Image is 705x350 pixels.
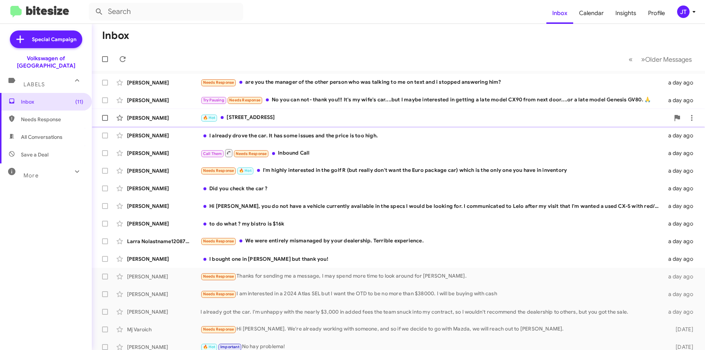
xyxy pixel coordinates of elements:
[239,168,252,173] span: 🔥 Hot
[127,202,200,210] div: [PERSON_NAME]
[664,255,699,263] div: a day ago
[220,344,239,349] span: Important
[629,55,633,64] span: «
[236,151,267,156] span: Needs Response
[89,3,243,21] input: Search
[127,255,200,263] div: [PERSON_NAME]
[127,167,200,174] div: [PERSON_NAME]
[664,238,699,245] div: a day ago
[200,272,664,281] div: Thanks for sending me a message, I may spend more time to look around for [PERSON_NAME].
[21,133,62,141] span: All Conversations
[200,255,664,263] div: I bought one in [PERSON_NAME] but thank you!
[127,132,200,139] div: [PERSON_NAME]
[127,185,200,192] div: [PERSON_NAME]
[664,220,699,227] div: a day ago
[127,114,200,122] div: [PERSON_NAME]
[664,185,699,192] div: a day ago
[203,80,234,85] span: Needs Response
[664,202,699,210] div: a day ago
[546,3,573,24] a: Inbox
[642,3,671,24] a: Profile
[127,326,200,333] div: Mj Varoich
[677,6,690,18] div: JT
[664,326,699,333] div: [DATE]
[21,151,48,158] span: Save a Deal
[127,220,200,227] div: [PERSON_NAME]
[664,132,699,139] div: a day ago
[75,98,83,105] span: (11)
[200,132,664,139] div: I already drove the car. It has some issues and the price is too high.
[200,308,664,315] div: I already got the car. I'm unhappy with the nearly $3,000 in added fees the team snuck into my co...
[573,3,610,24] a: Calendar
[610,3,642,24] a: Insights
[127,273,200,280] div: [PERSON_NAME]
[664,79,699,86] div: a day ago
[203,115,216,120] span: 🔥 Hot
[664,167,699,174] div: a day ago
[203,344,216,349] span: 🔥 Hot
[200,148,664,158] div: Inbound Call
[200,166,664,175] div: I'm highly interested in the golf R (but really don't want the Euro package car) which is the onl...
[23,81,45,88] span: Labels
[10,30,82,48] a: Special Campaign
[200,202,664,210] div: Hi [PERSON_NAME], you do not have a vehicle currently available in the specs I would be looking f...
[127,238,200,245] div: Larra Nolastname120872290
[102,30,129,42] h1: Inbox
[624,52,637,67] button: Previous
[229,98,260,102] span: Needs Response
[664,97,699,104] div: a day ago
[200,96,664,104] div: No you can not- thank you!!! It's my wife's car....but I maybe interested in getting a late model...
[200,185,664,192] div: Did you check the car ?
[127,308,200,315] div: [PERSON_NAME]
[203,274,234,279] span: Needs Response
[203,292,234,296] span: Needs Response
[21,98,83,105] span: Inbox
[203,327,234,332] span: Needs Response
[200,78,664,87] div: are you the manager of the other person who was talking to me on text and i stopped answering him?
[200,290,664,298] div: I am interested in a 2024 Atlas SEL but I want the OTD to be no more than $38000. I will be buyin...
[21,116,83,123] span: Needs Response
[200,113,670,122] div: [STREET_ADDRESS]
[127,149,200,157] div: [PERSON_NAME]
[664,291,699,298] div: a day ago
[23,172,39,179] span: More
[645,55,692,64] span: Older Messages
[203,239,234,243] span: Needs Response
[203,168,234,173] span: Needs Response
[664,308,699,315] div: a day ago
[200,237,664,245] div: We were entirely mismanaged by your dealership. Terrible experience.
[671,6,697,18] button: JT
[203,151,222,156] span: Call Them
[625,52,696,67] nav: Page navigation example
[203,98,224,102] span: Try Pausing
[200,220,664,227] div: to do what ? my bistro is $16k
[127,79,200,86] div: [PERSON_NAME]
[32,36,76,43] span: Special Campaign
[637,52,696,67] button: Next
[200,325,664,333] div: Hi [PERSON_NAME]. We're already working with someone, and so if we decide to go with Mazda, we wi...
[127,291,200,298] div: [PERSON_NAME]
[664,273,699,280] div: a day ago
[664,149,699,157] div: a day ago
[641,55,645,64] span: »
[127,97,200,104] div: [PERSON_NAME]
